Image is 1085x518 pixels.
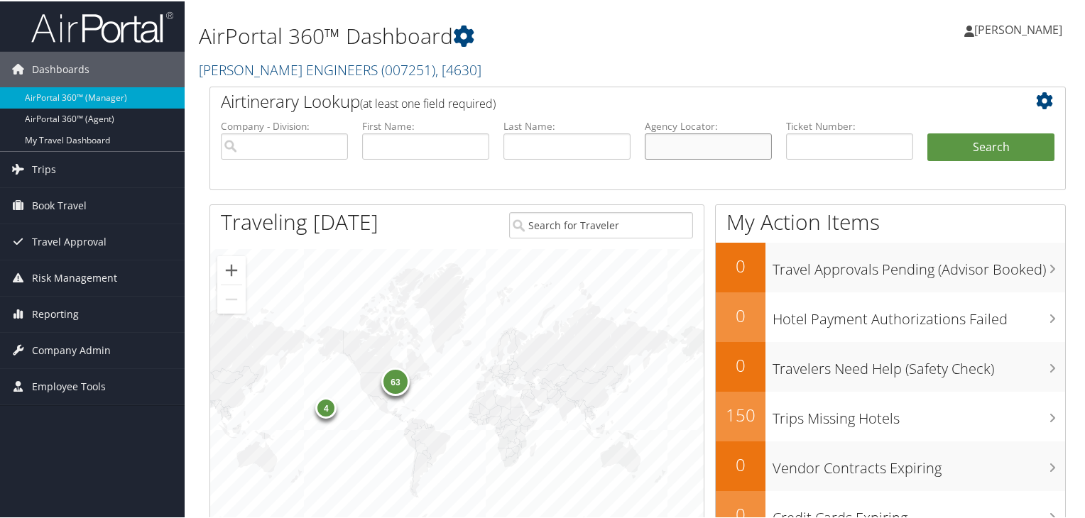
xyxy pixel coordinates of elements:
h2: 0 [716,451,765,475]
h3: Vendor Contracts Expiring [773,450,1065,477]
span: Dashboards [32,50,89,86]
button: Search [927,132,1054,160]
label: First Name: [362,118,489,132]
input: Search for Traveler [509,211,694,237]
span: ( 007251 ) [381,59,435,78]
a: 0Travelers Need Help (Safety Check) [716,341,1065,390]
h2: 150 [716,402,765,426]
h1: Traveling [DATE] [221,206,378,236]
a: 0Vendor Contracts Expiring [716,440,1065,490]
a: [PERSON_NAME] [964,7,1076,50]
label: Ticket Number: [786,118,913,132]
h1: My Action Items [716,206,1065,236]
span: Risk Management [32,259,117,294]
h3: Trips Missing Hotels [773,400,1065,427]
h3: Travel Approvals Pending (Advisor Booked) [773,251,1065,278]
a: 150Trips Missing Hotels [716,390,1065,440]
h2: 0 [716,253,765,277]
label: Company - Division: [221,118,348,132]
a: 0Travel Approvals Pending (Advisor Booked) [716,241,1065,291]
button: Zoom in [217,255,246,283]
h2: 0 [716,352,765,376]
img: airportal-logo.png [31,9,173,43]
div: 4 [315,396,337,417]
h2: 0 [716,302,765,326]
button: Zoom out [217,284,246,312]
span: Reporting [32,295,79,331]
h3: Travelers Need Help (Safety Check) [773,351,1065,378]
span: [PERSON_NAME] [974,21,1062,36]
span: Employee Tools [32,368,106,403]
span: , [ 4630 ] [435,59,481,78]
span: Trips [32,150,56,186]
span: Travel Approval [32,223,107,258]
h2: Airtinerary Lookup [221,88,983,112]
label: Agency Locator: [645,118,772,132]
a: [PERSON_NAME] ENGINEERS [199,59,481,78]
span: (at least one field required) [360,94,496,110]
a: 0Hotel Payment Authorizations Failed [716,291,1065,341]
label: Last Name: [503,118,631,132]
h3: Hotel Payment Authorizations Failed [773,301,1065,328]
span: Company Admin [32,331,111,367]
span: Book Travel [32,187,87,222]
h1: AirPortal 360™ Dashboard [199,20,784,50]
div: 63 [381,366,410,395]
